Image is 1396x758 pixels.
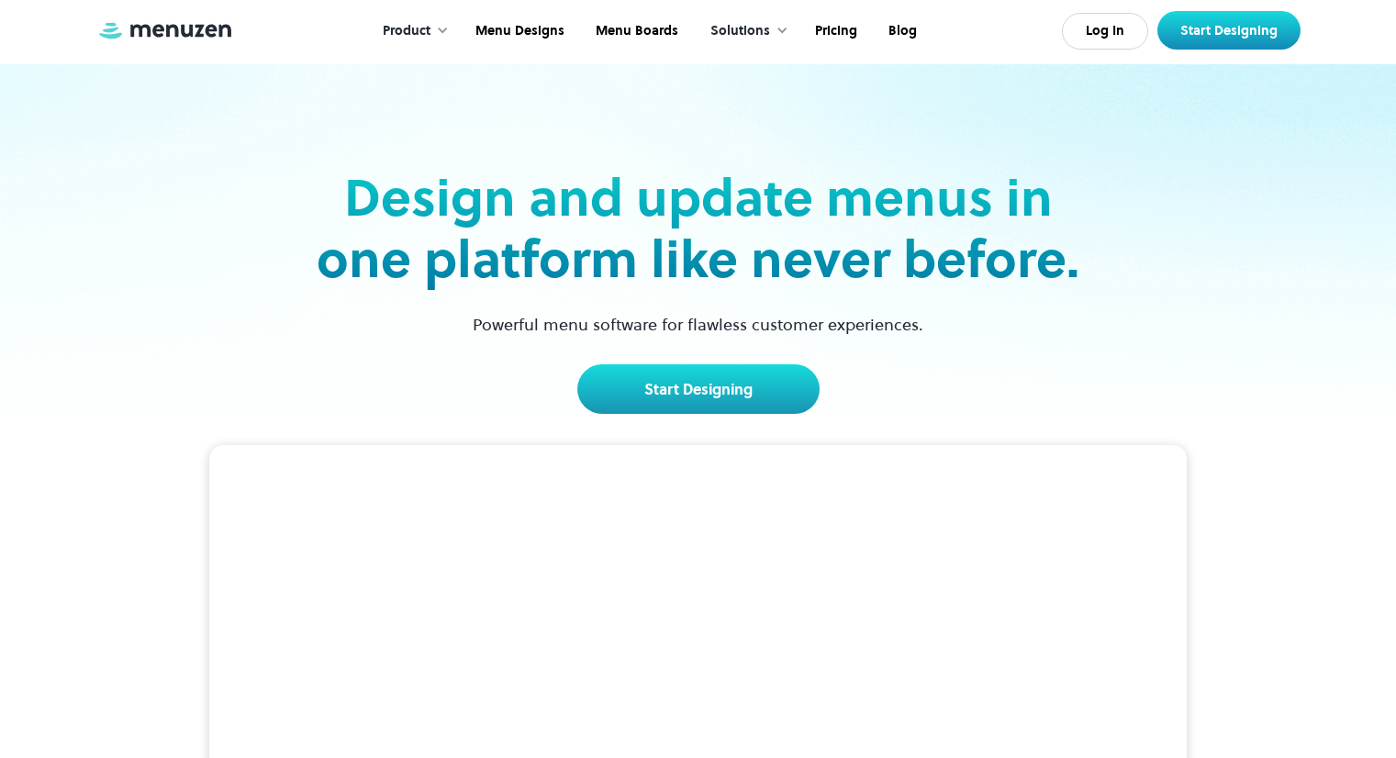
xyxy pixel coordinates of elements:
a: Menu Designs [458,3,578,60]
h2: Design and update menus in one platform like never before. [311,167,1086,290]
div: Product [364,3,458,60]
a: Pricing [798,3,871,60]
div: Solutions [710,21,770,41]
a: Blog [871,3,931,60]
div: Solutions [692,3,798,60]
a: Log In [1062,13,1148,50]
p: Powerful menu software for flawless customer experiences. [450,312,946,337]
a: Start Designing [1157,11,1301,50]
a: Menu Boards [578,3,692,60]
a: Start Designing [577,364,820,414]
div: Product [383,21,430,41]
